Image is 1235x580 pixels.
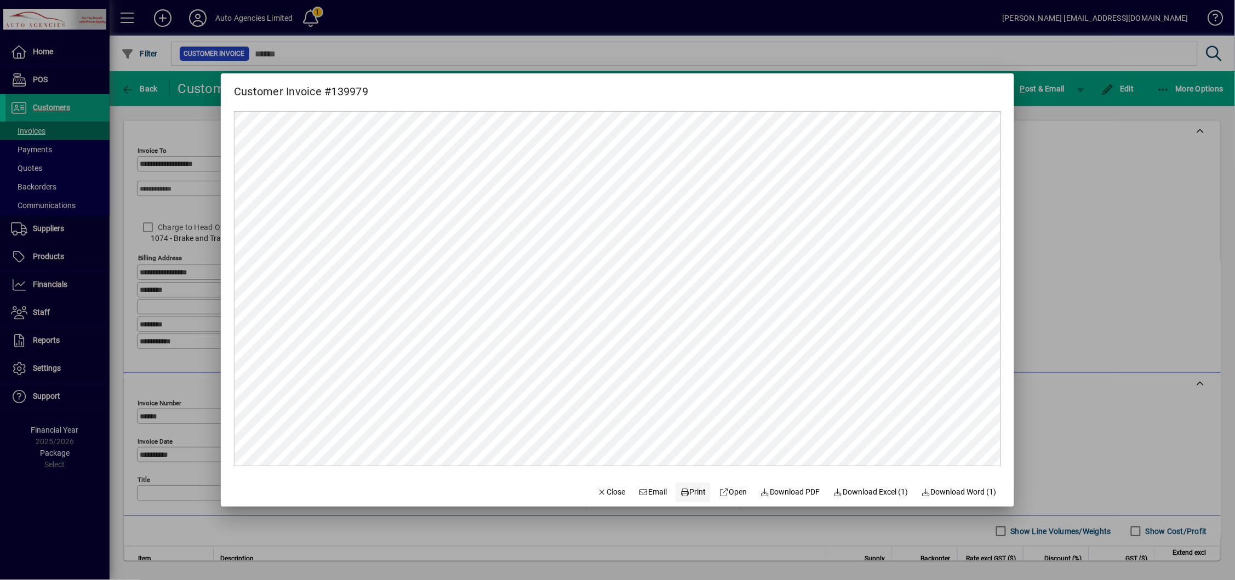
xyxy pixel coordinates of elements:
[761,486,821,498] span: Download PDF
[676,483,711,502] button: Print
[917,483,1002,502] button: Download Word (1)
[833,486,908,498] span: Download Excel (1)
[922,486,997,498] span: Download Word (1)
[639,486,667,498] span: Email
[719,486,747,498] span: Open
[715,483,752,502] a: Open
[221,73,381,100] h2: Customer Invoice #139979
[680,486,706,498] span: Print
[756,483,825,502] a: Download PDF
[597,486,626,498] span: Close
[634,483,672,502] button: Email
[593,483,630,502] button: Close
[829,483,913,502] button: Download Excel (1)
